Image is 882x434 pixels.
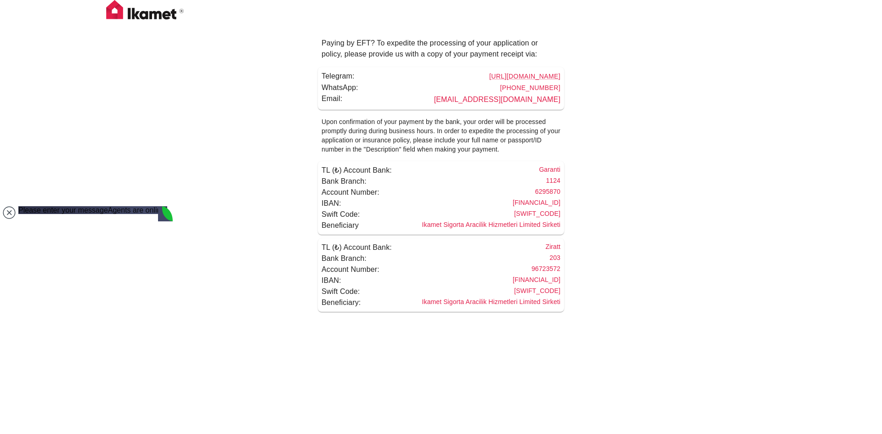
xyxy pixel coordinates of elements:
[420,220,560,231] h6: Click to copy
[511,198,560,209] h6: Click to copy
[544,176,560,187] h6: Click to copy
[322,275,345,286] p: IBAN:
[434,96,560,103] a: [EMAIL_ADDRESS][DOMAIN_NAME]
[512,286,560,297] h6: Click to copy
[500,84,560,91] a: [PHONE_NUMBER]
[537,165,560,176] h6: Click to copy
[322,297,365,308] p: Beneficiary:
[322,93,342,106] p: Email:
[530,264,560,275] h6: Click to copy
[511,275,560,286] h6: Click to copy
[322,209,364,220] p: Swift Code:
[322,165,396,176] p: TL (₺) Account Bank:
[544,242,561,253] h6: Click to copy
[322,187,384,198] p: Account Number:
[322,71,355,82] p: Telegram:
[322,176,371,187] p: Bank Branch:
[322,264,384,275] p: Account Number:
[318,34,564,63] p: Paying by EFT? To expedite the processing of your application or policy, please provide us with a...
[322,286,364,297] p: Swift Code:
[322,242,396,253] p: TL (₺) Account Bank:
[512,209,560,220] h6: Click to copy
[322,220,363,231] p: Beneficiary
[548,253,560,264] h6: Click to copy
[322,198,345,209] p: IBAN:
[533,187,560,198] h6: Click to copy
[322,82,358,94] p: WhatsApp:
[489,73,560,80] a: [URL][DOMAIN_NAME]
[318,113,564,158] p: Upon confirmation of your payment by the bank, your order will be processed promptly during durin...
[420,297,560,308] h6: Click to copy
[322,253,371,264] p: Bank Branch:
